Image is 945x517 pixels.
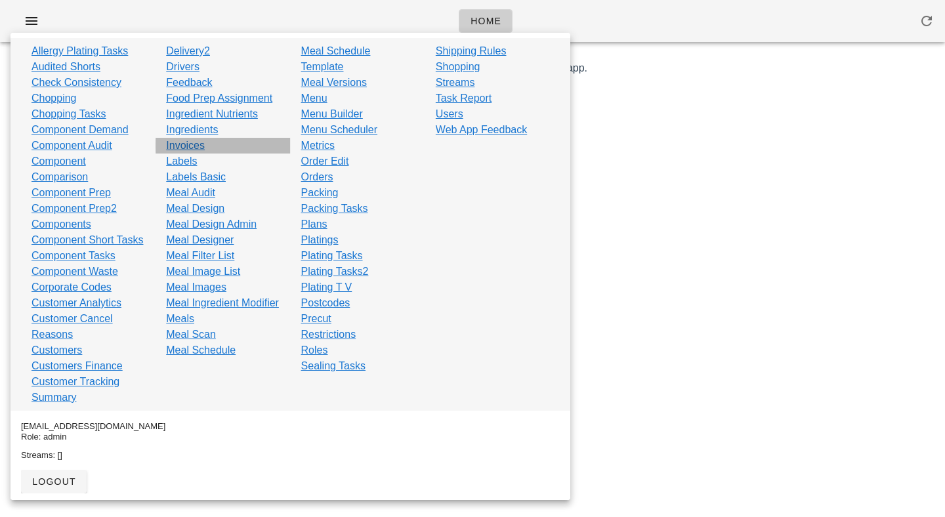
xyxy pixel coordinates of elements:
a: Delivery2 [166,43,210,59]
a: Component Audit [31,138,112,154]
a: Customer Cancel Reasons [31,311,145,342]
a: Component Tasks [31,248,115,264]
a: Meal Designer [166,232,234,248]
a: Packing [301,185,339,201]
a: Component Prep [31,185,111,201]
div: [EMAIL_ADDRESS][DOMAIN_NAME] [21,421,560,432]
a: Plans [301,217,327,232]
a: Components [31,217,91,232]
div: Role: admin [21,432,560,442]
a: Chopping [31,91,77,106]
a: Metrics [301,138,335,154]
a: Meal Versions [301,75,367,91]
a: Streams [436,75,475,91]
a: Menu Builder [301,106,363,122]
a: Order Edit [301,154,349,169]
a: Ingredients [166,122,218,138]
a: Users [436,106,463,122]
a: Shopping [436,59,480,75]
a: Corporate Codes [31,279,112,295]
a: Web App Feedback [436,122,527,138]
a: Meal Audit [166,185,215,201]
a: Task Report [436,91,492,106]
a: Audited Shorts [31,59,100,75]
a: Roles [301,342,328,358]
a: Invoices [166,138,205,154]
a: Postcodes [301,295,350,311]
a: Restrictions [301,327,356,342]
a: Orders [301,169,333,185]
a: Platings [301,232,339,248]
a: Feedback [166,75,212,91]
a: Menu Scheduler [301,122,378,138]
a: Customer Analytics [31,295,121,311]
a: Shipping Rules [436,43,507,59]
a: Labels [166,154,197,169]
a: Component Demand [31,122,129,138]
a: Meal Image List [166,264,240,279]
a: Meal Schedule Template [301,43,415,75]
a: Customers [31,342,82,358]
a: Customer Tracking Summary [31,374,145,405]
a: Component Short Tasks [31,232,143,248]
a: Drivers [166,59,199,75]
a: Check Consistency [31,75,121,91]
a: Chopping Tasks [31,106,106,122]
a: Home [459,9,513,33]
a: Meal Design [166,201,224,217]
a: Meals [166,311,194,327]
a: Meal Scan [166,327,216,342]
a: Meal Schedule [166,342,236,358]
a: Meal Filter List [166,248,234,264]
a: Component Waste [31,264,118,279]
a: Packing Tasks [301,201,368,217]
div: Streams: [] [21,450,560,461]
a: Ingredient Nutrients [166,106,258,122]
a: Allergy Plating Tasks [31,43,128,59]
a: Meal Images [166,279,226,295]
span: logout [31,476,76,487]
a: Menu [301,91,327,106]
a: Meal Ingredient Modifier [166,295,279,311]
a: Plating T V [301,279,352,295]
a: Component Prep2 [31,201,117,217]
a: Food Prep Assignment [166,91,272,106]
a: Plating Tasks [301,248,363,264]
a: Component Comparison [31,154,145,185]
a: Labels Basic [166,169,226,185]
a: Plating Tasks2 [301,264,369,279]
a: Meal Design Admin [166,217,257,232]
a: Customers Finance [31,358,123,374]
a: Precut [301,311,331,327]
button: logout [21,470,87,493]
span: Home [470,16,501,26]
a: Sealing Tasks [301,358,366,374]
